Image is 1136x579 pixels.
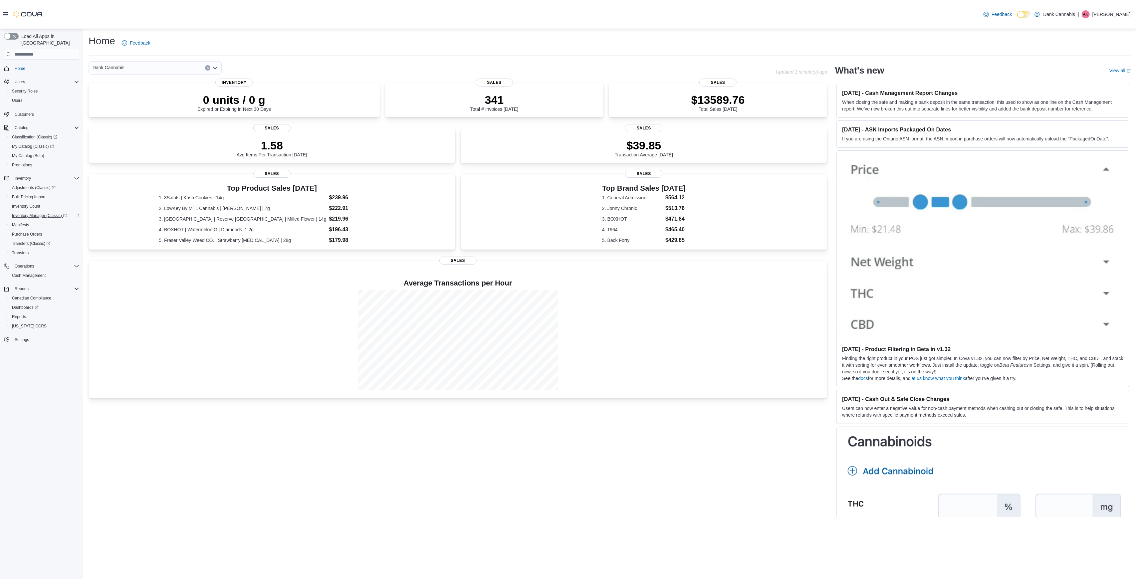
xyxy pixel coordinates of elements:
[7,160,82,170] button: Promotions
[9,202,43,210] a: Inventory Count
[12,323,47,329] span: [US_STATE] CCRS
[7,303,82,312] a: Dashboards
[15,176,31,181] span: Inventory
[665,236,686,244] dd: $429.85
[602,205,663,212] dt: 2. Jonny Chronic
[9,303,79,311] span: Dashboards
[89,34,115,48] h1: Home
[130,40,150,46] span: Feedback
[12,78,79,86] span: Users
[1,64,82,73] button: Home
[9,184,79,192] span: Adjustments (Classic)
[9,303,41,311] a: Dashboards
[253,170,291,178] span: Sales
[12,110,37,118] a: Customers
[9,96,25,104] a: Users
[1127,69,1131,73] svg: External link
[1,262,82,271] button: Operations
[1092,10,1131,18] p: [PERSON_NAME]
[12,204,40,209] span: Inventory Count
[615,139,673,157] div: Transaction Average [DATE]
[7,239,82,248] a: Transfers (Classic)
[1,77,82,87] button: Users
[9,152,47,160] a: My Catalog (Beta)
[12,314,26,319] span: Reports
[9,272,48,280] a: Cash Management
[9,161,35,169] a: Promotions
[12,285,79,293] span: Reports
[329,194,385,202] dd: $239.96
[842,405,1124,418] p: Users can now enter a negative value for non-cash payment methods when cashing out or closing the...
[665,204,686,212] dd: $513.76
[159,205,326,212] dt: 2. LowKey By MTL Cannabis | [PERSON_NAME] | 7g
[625,124,662,132] span: Sales
[159,226,326,233] dt: 4. BOXHOT | Watermelon G | Diamonds |1.2g
[7,271,82,280] button: Cash Management
[7,142,82,151] a: My Catalog (Classic)
[12,295,51,301] span: Canadian Compliance
[439,257,477,265] span: Sales
[9,193,79,201] span: Bulk Pricing Import
[197,93,271,106] p: 0 units / 0 g
[602,184,686,192] h3: Top Brand Sales [DATE]
[12,185,56,190] span: Adjustments (Classic)
[842,135,1124,142] p: If you are using the Ontario ASN format, the ASN Import in purchase orders will now automatically...
[602,194,663,201] dt: 1. General Admission
[237,139,307,152] p: 1.58
[625,170,662,178] span: Sales
[9,87,79,95] span: Security Roles
[12,110,79,118] span: Customers
[992,11,1012,18] span: Feedback
[470,93,518,112] div: Total # Invoices [DATE]
[159,216,326,222] dt: 3. [GEOGRAPHIC_DATA] | Reserve [GEOGRAPHIC_DATA] | Milled Flower | 14g
[7,312,82,321] button: Reports
[12,174,79,182] span: Inventory
[119,36,153,50] a: Feedback
[9,133,79,141] span: Classification (Classic)
[94,279,822,287] h4: Average Transactions per Hour
[159,184,385,192] h3: Top Product Sales [DATE]
[12,65,28,73] a: Home
[842,126,1124,133] h3: [DATE] - ASN Imports Packaged On Dates
[9,240,53,248] a: Transfers (Classic)
[12,194,46,200] span: Bulk Pricing Import
[12,162,32,168] span: Promotions
[9,221,32,229] a: Manifests
[7,183,82,192] a: Adjustments (Classic)
[7,202,82,211] button: Inventory Count
[7,192,82,202] button: Bulk Pricing Import
[13,11,43,18] img: Cova
[9,313,79,321] span: Reports
[12,241,50,246] span: Transfers (Classic)
[12,213,67,218] span: Inventory Manager (Classic)
[7,248,82,258] button: Transfers
[665,194,686,202] dd: $564.12
[615,139,673,152] p: $39.85
[9,212,70,220] a: Inventory Manager (Classic)
[470,93,518,106] p: 341
[1,123,82,132] button: Catalog
[12,273,46,278] span: Cash Management
[12,153,44,158] span: My Catalog (Beta)
[15,79,25,85] span: Users
[9,133,60,141] a: Classification (Classic)
[1,109,82,119] button: Customers
[12,78,28,86] button: Users
[9,249,79,257] span: Transfers
[9,152,79,160] span: My Catalog (Beta)
[329,215,385,223] dd: $219.96
[205,65,210,71] button: Clear input
[842,375,1124,382] p: See the for more details, and after you’ve given it a try.
[329,204,385,212] dd: $222.91
[1,335,82,344] button: Settings
[9,322,49,330] a: [US_STATE] CCRS
[7,211,82,220] a: Inventory Manager (Classic)
[858,376,868,381] a: docs
[159,194,326,201] dt: 1. 3Saints | Kush Cookies | 14g
[12,64,79,73] span: Home
[12,124,31,132] button: Catalog
[1017,11,1031,18] input: Dark Mode
[665,215,686,223] dd: $471.84
[602,237,663,244] dt: 5. Back Forty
